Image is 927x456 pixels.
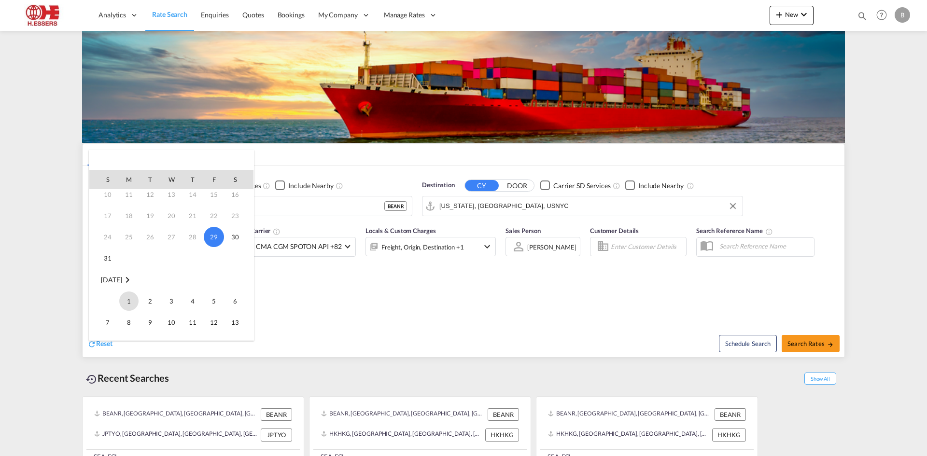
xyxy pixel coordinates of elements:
[204,313,224,332] span: 12
[203,226,225,248] td: Friday August 29 2025
[89,170,118,189] th: S
[89,226,253,248] tr: Week 5
[101,276,122,284] span: [DATE]
[225,313,245,332] span: 13
[225,170,253,189] th: S
[225,290,253,312] td: Saturday September 6 2025
[182,226,203,248] td: Thursday August 28 2025
[161,312,182,333] td: Wednesday September 10 2025
[225,333,253,354] td: Saturday September 20 2025
[140,334,160,353] span: 16
[161,184,182,205] td: Wednesday August 13 2025
[161,290,182,312] td: Wednesday September 3 2025
[118,290,140,312] td: Monday September 1 2025
[182,312,203,333] td: Thursday September 11 2025
[98,249,117,268] span: 31
[161,205,182,226] td: Wednesday August 20 2025
[203,184,225,205] td: Friday August 15 2025
[89,248,118,269] td: Sunday August 31 2025
[225,227,245,247] span: 30
[118,205,140,226] td: Monday August 18 2025
[140,170,161,189] th: T
[89,205,118,226] td: Sunday August 17 2025
[182,205,203,226] td: Thursday August 21 2025
[140,290,161,312] td: Tuesday September 2 2025
[119,334,139,353] span: 15
[89,312,253,333] tr: Week 2
[225,334,245,353] span: 20
[225,205,253,226] td: Saturday August 23 2025
[225,312,253,333] td: Saturday September 13 2025
[89,184,118,205] td: Sunday August 10 2025
[183,334,202,353] span: 18
[118,184,140,205] td: Monday August 11 2025
[204,334,224,353] span: 19
[119,313,139,332] span: 8
[140,291,160,311] span: 2
[162,313,181,332] span: 10
[140,312,161,333] td: Tuesday September 9 2025
[118,333,140,354] td: Monday September 15 2025
[89,226,118,248] td: Sunday August 24 2025
[89,184,253,205] tr: Week 3
[89,205,253,226] tr: Week 4
[203,205,225,226] td: Friday August 22 2025
[119,291,139,311] span: 1
[118,170,140,189] th: M
[89,290,253,312] tr: Week 1
[98,334,117,353] span: 14
[89,269,253,291] td: September 2025
[182,333,203,354] td: Thursday September 18 2025
[162,334,181,353] span: 17
[204,291,224,311] span: 5
[118,312,140,333] td: Monday September 8 2025
[182,290,203,312] td: Thursday September 4 2025
[162,291,181,311] span: 3
[89,248,253,269] tr: Week 6
[161,170,182,189] th: W
[203,290,225,312] td: Friday September 5 2025
[140,184,161,205] td: Tuesday August 12 2025
[182,184,203,205] td: Thursday August 14 2025
[203,333,225,354] td: Friday September 19 2025
[225,184,253,205] td: Saturday August 16 2025
[89,333,253,354] tr: Week 3
[89,312,118,333] td: Sunday September 7 2025
[182,170,203,189] th: T
[161,333,182,354] td: Wednesday September 17 2025
[203,170,225,189] th: F
[161,226,182,248] td: Wednesday August 27 2025
[203,312,225,333] td: Friday September 12 2025
[225,226,253,248] td: Saturday August 30 2025
[140,313,160,332] span: 9
[183,313,202,332] span: 11
[89,269,253,291] tr: Week undefined
[118,226,140,248] td: Monday August 25 2025
[89,170,253,340] md-calendar: Calendar
[98,313,117,332] span: 7
[225,291,245,311] span: 6
[89,333,118,354] td: Sunday September 14 2025
[140,226,161,248] td: Tuesday August 26 2025
[183,291,202,311] span: 4
[140,333,161,354] td: Tuesday September 16 2025
[140,205,161,226] td: Tuesday August 19 2025
[204,227,224,247] span: 29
